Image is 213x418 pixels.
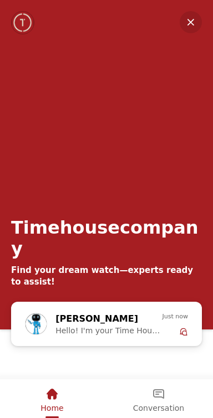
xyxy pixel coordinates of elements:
[105,379,212,416] div: Conversation
[11,265,202,288] div: Find your dream watch—experts ready to assist!
[1,379,103,416] div: Home
[180,11,202,33] em: Minimize
[55,326,162,335] span: Hello! I'm your Time House Watches Support Assistant. How can I assist you [DATE]?
[163,312,188,322] span: Just now
[11,302,202,346] div: Chat with us now
[40,404,63,412] span: Home
[26,313,47,334] img: Profile picture of Zoe
[55,312,146,326] div: [PERSON_NAME]
[11,217,202,259] div: Timehousecompany
[12,12,34,34] img: Company logo
[19,306,194,342] div: Zoe
[133,404,184,412] span: Conversation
